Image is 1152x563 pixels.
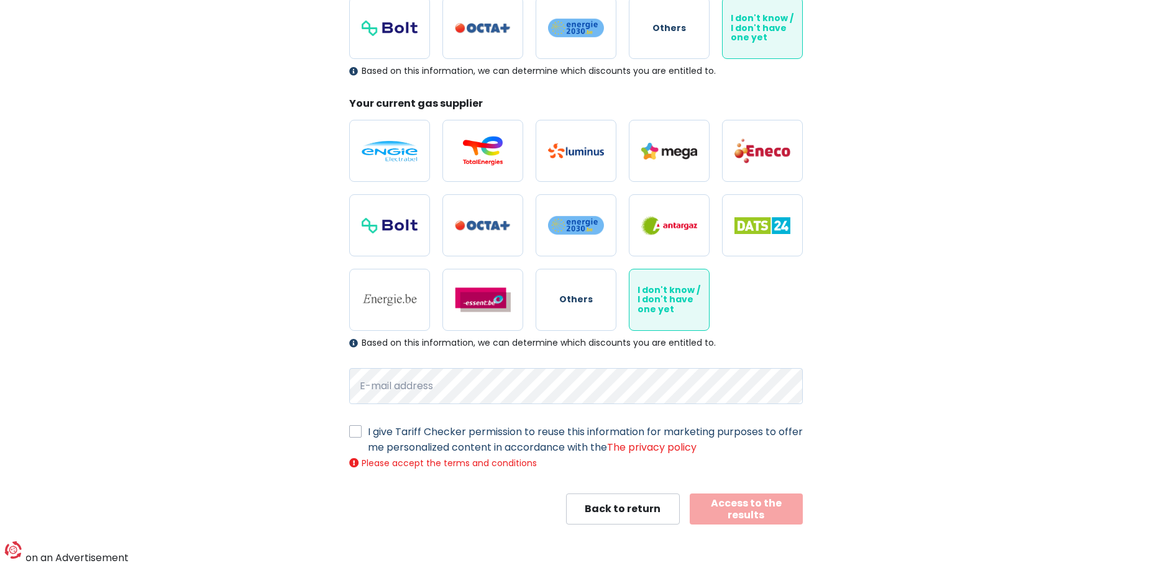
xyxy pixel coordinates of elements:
[734,217,790,234] img: Dats 24
[548,143,604,158] img: of Luminus
[455,220,511,231] img: Octa+
[566,493,680,525] button: Back to return
[349,66,803,76] div: Based on this information, we can determine which discounts you are entitled to.
[607,440,697,454] a: The privacy policy
[349,457,803,469] div: Please accept the terms and conditions
[455,23,511,34] img: Octa+
[559,295,593,304] span: Others
[731,14,794,42] span: I don't know / I don't have one yet
[690,493,803,525] button: Access to the results
[349,96,803,115] legend: Your current gas supplier
[362,293,418,307] img: Energie.be and Energy.
[548,215,604,235] img: Energy 2030
[362,20,418,36] img: Bolt
[455,136,511,166] img: Total Energies / Lampiris
[368,424,803,455] label: I give Tariff Checker permission to reuse this information for marketing purposes to offer me per...
[638,286,701,314] span: I don't know / I don't have one yet
[455,287,511,312] img: Essent in Essent
[362,218,418,233] img: Bolt
[641,216,697,235] img: Antargaz and Antargaz
[548,18,604,38] img: Energy 2030
[652,24,686,33] span: Others
[734,138,790,164] img: Eneco and Eneco
[641,143,697,160] img: Mega
[349,338,803,348] div: Based on this information, we can determine which discounts you are entitled to.
[362,141,418,161] img: Engie / Electrabel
